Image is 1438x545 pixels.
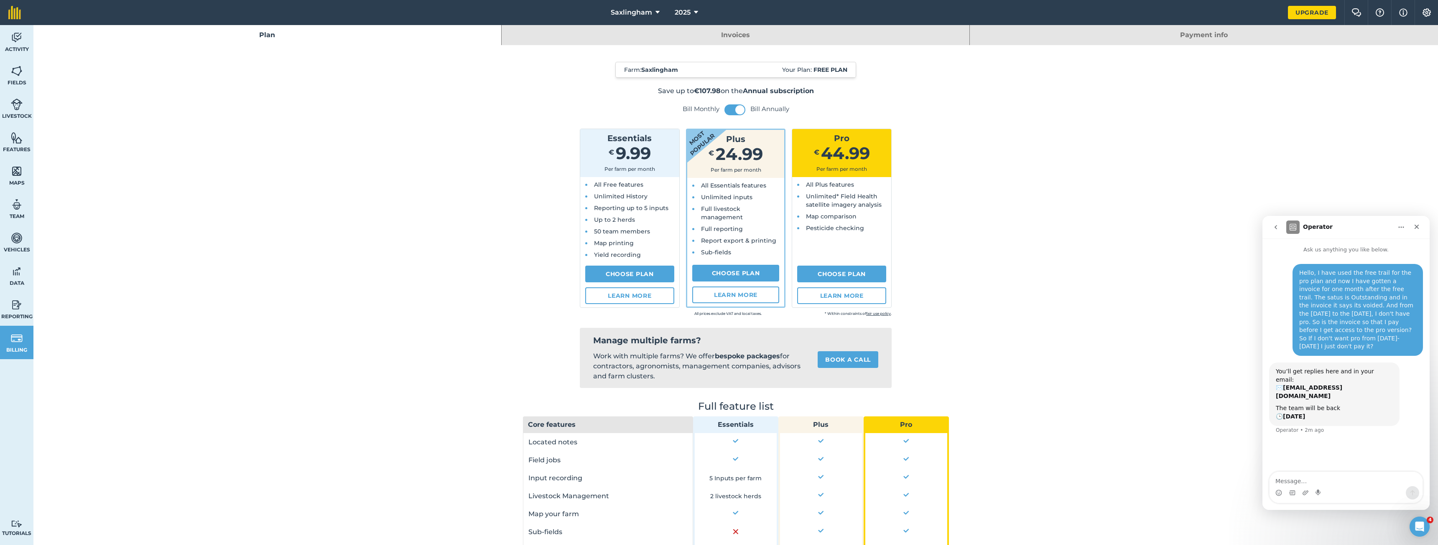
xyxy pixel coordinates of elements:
img: svg+xml;base64,PHN2ZyB4bWxucz0iaHR0cDovL3d3dy53My5vcmcvMjAwMC9zdmciIHdpZHRoPSI1NiIgaGVpZ2h0PSI2MC... [11,65,23,77]
h2: Full feature list [523,401,949,411]
img: svg+xml;base64,PD94bWwgdmVyc2lvbj0iMS4wIiBlbmNvZGluZz0idXRmLTgiPz4KPCEtLSBHZW5lcmF0b3I6IEFkb2JlIE... [11,31,23,44]
a: Invoices [502,25,969,45]
span: All Plus features [806,181,854,188]
img: Yes [902,490,911,499]
a: Book a call [818,351,878,368]
img: Yes [731,454,740,463]
td: Map your farm [523,505,694,523]
span: Sub-fields [701,248,731,256]
th: Core features [523,416,694,433]
img: svg+xml;base64,PHN2ZyB4bWxucz0iaHR0cDovL3d3dy53My5vcmcvMjAwMC9zdmciIHdpZHRoPSI1NiIgaGVpZ2h0PSI2MC... [11,132,23,144]
span: Unlimited* Field Health satellite imagery analysis [806,193,882,208]
a: Upgrade [1288,6,1336,19]
strong: Annual subscription [743,87,814,95]
p: Save up to on the [523,86,949,96]
a: Learn more [585,287,674,304]
span: 2025 [675,8,691,18]
img: No [733,529,738,534]
a: Payment info [970,25,1438,45]
img: Yes [816,508,826,517]
img: Yes [731,508,740,517]
td: 5 Inputs per farm [693,469,778,487]
img: Yes [902,436,911,445]
span: € [709,149,714,157]
a: Choose Plan [797,266,886,282]
img: Yes [816,490,826,499]
td: 2 livestock herds [693,487,778,505]
strong: Most popular [662,106,731,169]
a: Learn more [797,287,886,304]
span: Unlimited History [594,193,648,200]
iframe: Intercom live chat [1262,216,1430,510]
img: Yes [816,472,826,481]
span: Per farm per month [604,166,655,172]
td: Input recording [523,469,694,487]
a: Choose Plan [585,266,674,282]
td: Livestock Management [523,487,694,505]
span: Your Plan: [782,66,847,74]
span: Report export & printing [701,237,776,244]
td: Field jobs [523,451,694,469]
span: Per farm per month [816,166,867,172]
a: Choose Plan [692,265,780,281]
strong: Saxlingham [641,66,678,74]
label: Bill Monthly [683,105,719,113]
small: * Within constraints of . [762,309,892,318]
span: Pesticide checking [806,224,864,232]
a: Learn more [692,286,780,303]
span: All Essentials features [701,182,766,189]
h2: Manage multiple farms? [593,335,878,346]
img: svg+xml;base64,PD94bWwgdmVyc2lvbj0iMS4wIiBlbmNvZGluZz0idXRmLTgiPz4KPCEtLSBHZW5lcmF0b3I6IEFkb2JlIE... [11,198,23,211]
img: fieldmargin Logo [8,6,21,19]
small: All prices exclude VAT and local taxes. [632,309,762,318]
a: Plan [33,25,501,45]
p: Work with multiple farms? We offer for contractors, agronomists, management companies, advisors a... [593,351,804,381]
img: A question mark icon [1375,8,1385,17]
span: 50 team members [594,228,650,235]
img: svg+xml;base64,PHN2ZyB4bWxucz0iaHR0cDovL3d3dy53My5vcmcvMjAwMC9zdmciIHdpZHRoPSI1NiIgaGVpZ2h0PSI2MC... [11,165,23,177]
span: 9.99 [616,143,651,163]
span: Full livestock management [701,205,743,221]
span: € [814,148,819,156]
span: 44.99 [821,143,870,163]
label: Bill Annually [750,105,789,113]
img: svg+xml;base64,PHN2ZyB4bWxucz0iaHR0cDovL3d3dy53My5vcmcvMjAwMC9zdmciIHdpZHRoPSIxNyIgaGVpZ2h0PSIxNy... [1399,8,1407,18]
span: Per farm per month [711,167,761,173]
span: Map printing [594,239,634,247]
span: Pro [834,133,849,143]
img: Yes [816,526,826,535]
span: Farm : [624,66,678,74]
span: Essentials [607,133,652,143]
img: Yes [816,436,826,445]
span: Yield recording [594,251,641,259]
th: Plus [778,416,864,433]
img: svg+xml;base64,PD94bWwgdmVyc2lvbj0iMS4wIiBlbmNvZGluZz0idXRmLTgiPz4KPCEtLSBHZW5lcmF0b3I6IEFkb2JlIE... [11,332,23,345]
span: Plus [726,134,745,144]
img: svg+xml;base64,PD94bWwgdmVyc2lvbj0iMS4wIiBlbmNvZGluZz0idXRmLTgiPz4KPCEtLSBHZW5lcmF0b3I6IEFkb2JlIE... [11,232,23,244]
img: svg+xml;base64,PD94bWwgdmVyc2lvbj0iMS4wIiBlbmNvZGluZz0idXRmLTgiPz4KPCEtLSBHZW5lcmF0b3I6IEFkb2JlIE... [11,520,23,528]
span: 24.99 [716,144,763,164]
td: Located notes [523,433,694,451]
img: Yes [902,454,911,463]
a: fair use policy [866,311,891,316]
span: Unlimited inputs [701,193,752,201]
img: Yes [816,454,826,463]
img: Two speech bubbles overlapping with the left bubble in the forefront [1351,8,1362,17]
strong: Free plan [813,66,847,74]
span: Map comparison [806,213,857,220]
span: Up to 2 herds [594,216,635,223]
img: Yes [902,472,911,481]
